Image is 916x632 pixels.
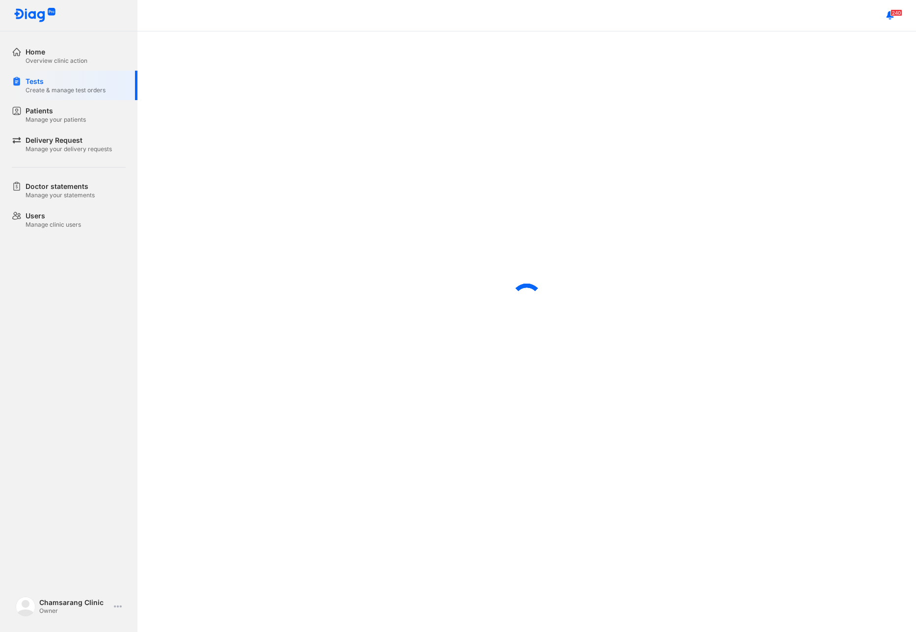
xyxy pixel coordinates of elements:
[26,135,112,145] div: Delivery Request
[890,9,902,16] span: 240
[16,597,35,616] img: logo
[26,47,87,57] div: Home
[14,8,56,23] img: logo
[39,598,110,607] div: Chamsarang Clinic
[26,191,95,199] div: Manage your statements
[26,211,81,221] div: Users
[26,221,81,229] div: Manage clinic users
[39,607,110,615] div: Owner
[26,57,87,65] div: Overview clinic action
[26,182,95,191] div: Doctor statements
[26,106,86,116] div: Patients
[26,77,106,86] div: Tests
[26,145,112,153] div: Manage your delivery requests
[26,86,106,94] div: Create & manage test orders
[26,116,86,124] div: Manage your patients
